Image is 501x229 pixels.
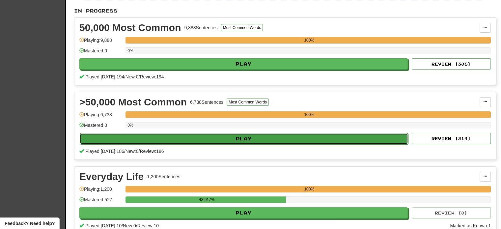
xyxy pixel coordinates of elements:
div: 100% [127,186,491,192]
span: Open feedback widget [5,220,55,227]
button: Review (314) [412,133,491,144]
div: Playing: 1,200 [79,186,122,197]
button: Most Common Words [227,99,269,106]
button: Play [80,133,408,144]
button: Review (0) [412,207,491,218]
span: / [139,74,140,79]
span: Played [DATE]: 186 [85,149,124,154]
div: Playing: 6,738 [79,111,122,122]
div: >50,000 Most Common [79,97,187,107]
div: Mastered: 0 [79,47,122,58]
div: 1,200 Sentences [147,173,180,180]
div: Marked as Known: 1 [450,222,491,229]
div: 50,000 Most Common [79,23,181,33]
div: Mastered: 527 [79,196,122,207]
span: Review: 186 [140,149,164,154]
div: 100% [127,37,491,43]
span: New: 0 [125,74,139,79]
span: / [124,149,125,154]
button: Most Common Words [221,24,263,31]
button: Play [79,207,408,218]
button: Review (306) [412,58,491,70]
div: Mastered: 0 [79,122,122,133]
div: 6,738 Sentences [190,99,223,105]
div: Everyday Life [79,172,144,182]
div: Playing: 9,888 [79,37,122,48]
span: Played [DATE]: 194 [85,74,124,79]
p: In Progress [74,8,496,14]
span: Review: 10 [137,223,159,228]
span: / [122,223,123,228]
div: 43.917% [127,196,286,203]
span: Review: 194 [140,74,164,79]
div: 9,888 Sentences [184,24,217,31]
span: New: 0 [123,223,136,228]
span: Played [DATE]: 10 [85,223,122,228]
span: / [139,149,140,154]
span: New: 0 [125,149,139,154]
div: 100% [127,111,491,118]
span: / [136,223,137,228]
span: / [124,74,125,79]
button: Play [79,58,408,70]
